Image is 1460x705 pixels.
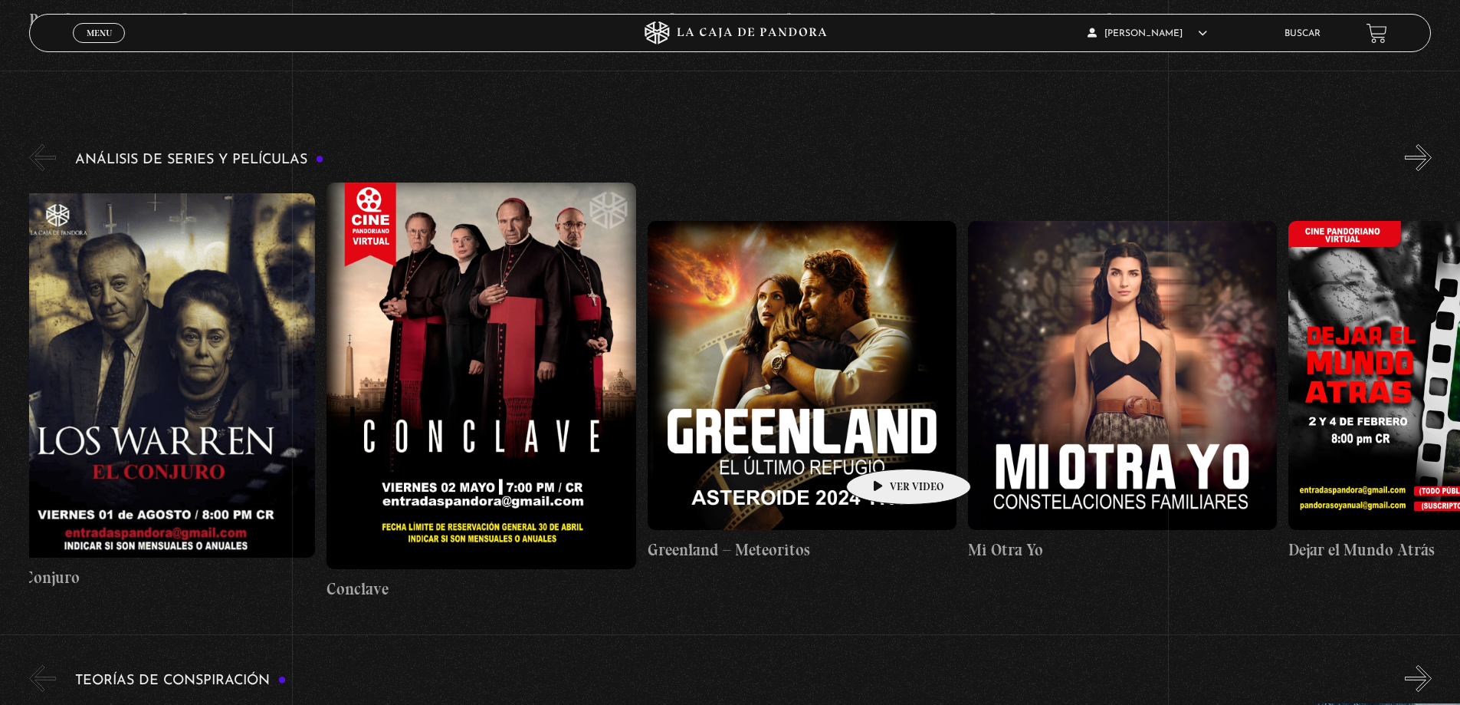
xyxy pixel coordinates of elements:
button: Next [1405,144,1432,171]
a: View your shopping cart [1366,23,1387,44]
button: Next [1405,665,1432,692]
span: [PERSON_NAME] [1088,29,1207,38]
h4: Lil Nas X [349,8,658,32]
a: El Conjuro [6,183,315,601]
h4: Conclave [326,577,635,601]
span: Menu [87,28,112,38]
h4: Papa [PERSON_NAME] [29,8,338,32]
a: Mi Otra Yo [968,183,1277,601]
span: Cerrar [81,41,117,52]
a: Conclave [326,183,635,601]
h4: Greenland – Meteoritos [648,538,956,562]
button: Previous [29,665,56,692]
h4: Mi Otra Yo [968,538,1277,562]
button: Previous [29,144,56,171]
h4: El Conjuro [6,565,315,590]
h3: Análisis de series y películas [75,153,324,167]
a: Greenland – Meteoritos [648,183,956,601]
a: Buscar [1284,29,1321,38]
h4: [PERSON_NAME] [671,8,979,32]
h3: Teorías de Conspiración [75,674,287,688]
h4: [PERSON_NAME] [991,8,1300,32]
